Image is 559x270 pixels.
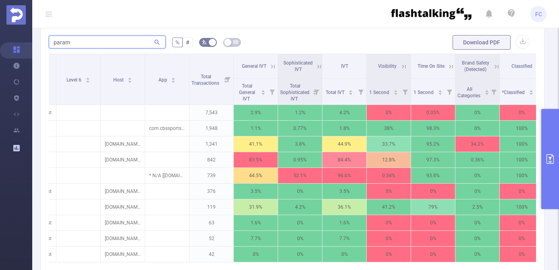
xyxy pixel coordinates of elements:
i: Filter menu [311,79,322,105]
p: 44.9% [322,136,366,152]
p: 0% [500,231,544,246]
p: * N/A [[DOMAIN_NAME]] [145,168,189,183]
p: 0% [500,184,544,199]
p: 0% [455,247,499,262]
i: icon: caret-up [349,89,353,91]
p: 36.1% [322,199,366,215]
div: Sort [171,76,176,81]
p: 0% [455,215,499,230]
p: 1.6% [234,215,278,230]
div: Sort [261,89,266,94]
span: # [186,39,189,46]
p: [DOMAIN_NAME] [101,184,145,199]
i: icon: bg-colors [202,40,207,44]
p: 7.7% [234,231,278,246]
p: 0.77% [278,121,322,136]
i: Filter menu [532,79,544,105]
p: 0% [367,184,411,199]
span: Time On Site [418,63,445,69]
p: 98.3% [411,121,455,136]
p: 95.2% [411,136,455,152]
p: 119 [189,199,233,215]
p: 31.9% [234,199,278,215]
i: icon: caret-down [529,92,533,94]
p: 0% [367,247,411,262]
p: [DOMAIN_NAME] [101,231,145,246]
i: icon: table [233,40,238,44]
i: Filter menu [488,79,499,105]
p: 0% [411,231,455,246]
i: icon: caret-down [261,92,266,94]
button: Download PDF [453,35,511,50]
p: 52 [189,231,233,246]
span: Total General IVT [239,83,255,102]
div: Sort [529,89,534,94]
p: 33.7% [367,136,411,152]
i: icon: caret-up [529,89,533,91]
p: [DOMAIN_NAME] [101,215,145,230]
p: 7,543 [189,105,233,120]
i: icon: caret-up [438,89,442,91]
p: 842 [189,152,233,167]
p: 63 [189,215,233,230]
span: IVT [341,63,348,69]
p: 38% [367,121,411,136]
p: 1.2% [278,105,322,120]
p: 41.1% [234,136,278,152]
span: All Categories [457,86,482,98]
p: 83.5% [234,152,278,167]
p: 0.36% [455,152,499,167]
p: 0% [367,105,411,120]
p: 7.7% [322,231,366,246]
p: 0% [367,231,411,246]
span: Total Transactions [191,74,220,86]
p: 0% [411,184,455,199]
span: Host [113,77,125,83]
i: icon: caret-up [128,76,132,79]
span: Sophisticated IVT [283,60,313,72]
i: Filter menu [444,79,455,105]
p: 0% [278,184,322,199]
p: 0% [455,105,499,120]
div: Sort [85,76,90,81]
p: 100% [500,121,544,136]
i: icon: caret-up [171,76,176,79]
p: [DOMAIN_NAME] [101,152,145,167]
p: 4.2% [322,105,366,120]
p: 1.6% [322,215,366,230]
p: 0% [455,168,499,183]
p: 0% [278,231,322,246]
p: 376 [189,184,233,199]
p: 100% [500,136,544,152]
span: Total Sophisticated IVT [280,83,310,102]
p: 0% [367,215,411,230]
p: 0.54% [367,168,411,183]
p: com.cbssports.fantasy [145,121,189,136]
input: Search... [49,36,166,48]
p: [DOMAIN_NAME] [101,136,145,152]
span: Visibility [378,63,397,69]
p: 3.8% [278,136,322,152]
span: Brand Safety (Detected) [462,60,489,72]
i: Filter menu [355,79,366,105]
div: Sort [348,89,353,94]
p: 0% [234,247,278,262]
p: 0% [411,215,455,230]
p: 0.05% [411,105,455,120]
span: FC [535,6,542,22]
p: 2.9% [234,105,278,120]
i: icon: caret-down [128,80,132,82]
span: Level 6 [66,77,83,83]
span: Classified [511,63,532,69]
div: Sort [127,76,132,81]
p: 0% [500,247,544,262]
p: 97.3% [411,152,455,167]
p: 100% [500,199,544,215]
p: [DOMAIN_NAME] [101,247,145,262]
p: 96.6% [322,168,366,183]
p: 1.1% [234,121,278,136]
p: 0% [278,215,322,230]
i: icon: caret-up [261,89,266,91]
p: 0% [500,215,544,230]
span: App [158,77,168,83]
